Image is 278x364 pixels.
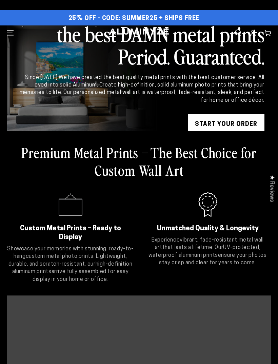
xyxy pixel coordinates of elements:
strong: UV-protected, waterproof aluminum prints [148,245,260,258]
summary: Search our site [231,25,245,40]
h2: the best DAMN metal prints Period. Guaranteed. [18,22,264,67]
div: Click to open Judge.me floating reviews tab [265,170,278,207]
p: Experience that lasts a lifetime. Our ensure your photos stay crisp and clear for years to come. [144,236,271,267]
h2: Premium Metal Prints – The Best Choice for Custom Wall Art [7,143,271,179]
span: 25% OFF - Code: SUMMER25 + Ships Free [68,15,199,22]
h2: Unmatched Quality & Longevity [153,224,263,233]
p: Showcase your memories with stunning, ready-to-hang . Lightweight, durable, and scratch-resistant... [7,245,134,283]
img: Aluminyze [108,28,170,38]
h2: Custom Metal Prints – Ready to Display [15,224,125,242]
a: START YOUR Order [188,114,264,135]
summary: Menu [3,25,18,40]
strong: custom metal photo prints [26,254,94,259]
div: Since [DATE] We have created the best quality metal prints with the best customer service. All dy... [18,74,264,104]
strong: vibrant, fade-resistant metal wall art [155,237,264,250]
